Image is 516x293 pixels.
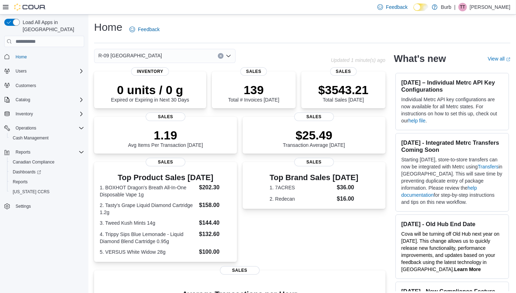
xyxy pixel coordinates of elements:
[240,67,267,76] span: Sales
[458,3,467,11] div: Tyler Trombley
[401,231,500,272] span: Cova will be turning off Old Hub next year on [DATE]. This change allows us to quickly release ne...
[199,248,231,256] dd: $100.00
[13,148,84,156] span: Reports
[294,158,334,166] span: Sales
[16,68,27,74] span: Users
[100,231,196,245] dt: 4. Trippy Sips Blue Lemonade - Liquid Diamond Blend Cartridge 0.95g
[13,135,48,141] span: Cash Management
[401,156,503,206] p: Starting [DATE], store-to-store transfers can now be integrated with Metrc using in [GEOGRAPHIC_D...
[98,51,162,60] span: R-09 [GEOGRAPHIC_DATA]
[13,202,34,211] a: Settings
[10,158,57,166] a: Canadian Compliance
[10,134,51,142] a: Cash Management
[506,57,510,62] svg: External link
[10,178,84,186] span: Reports
[100,219,196,226] dt: 3. Tweed Kush Mints 14g
[226,53,231,59] button: Open list of options
[220,266,260,275] span: Sales
[100,173,231,182] h3: Top Product Sales [DATE]
[138,26,160,33] span: Feedback
[330,67,356,76] span: Sales
[478,164,499,170] a: Transfers
[13,52,84,61] span: Home
[13,96,84,104] span: Catalog
[228,83,279,103] div: Total # Invoices [DATE]
[16,125,36,131] span: Operations
[7,133,87,143] button: Cash Management
[13,179,28,185] span: Reports
[454,266,481,272] a: Learn More
[401,139,503,153] h3: [DATE] - Integrated Metrc Transfers Coming Soon
[401,185,477,198] a: help documentation
[13,81,84,90] span: Customers
[199,219,231,227] dd: $144.40
[13,202,84,211] span: Settings
[199,230,231,239] dd: $132.60
[470,3,510,11] p: [PERSON_NAME]
[218,53,224,59] button: Clear input
[318,83,369,103] div: Total Sales [DATE]
[401,79,503,93] h3: [DATE] – Individual Metrc API Key Configurations
[13,53,30,61] a: Home
[460,3,465,11] span: TT
[7,157,87,167] button: Canadian Compliance
[454,3,456,11] p: |
[1,123,87,133] button: Operations
[13,67,84,75] span: Users
[488,56,510,62] a: View allExternal link
[7,187,87,197] button: [US_STATE] CCRS
[131,67,169,76] span: Inventory
[269,173,358,182] h3: Top Brand Sales [DATE]
[413,4,428,11] input: Dark Mode
[199,183,231,192] dd: $202.30
[318,83,369,97] p: $3543.21
[337,195,358,203] dd: $16.00
[13,148,33,156] button: Reports
[10,134,84,142] span: Cash Management
[283,128,345,148] div: Transaction Average [DATE]
[16,203,31,209] span: Settings
[16,149,30,155] span: Reports
[16,54,27,60] span: Home
[1,147,87,157] button: Reports
[111,83,189,103] div: Expired or Expiring in Next 30 Days
[146,113,185,121] span: Sales
[4,48,84,230] nav: Complex example
[1,95,87,105] button: Catalog
[199,201,231,209] dd: $158.00
[269,184,334,191] dt: 1. 7ACRES
[13,81,39,90] a: Customers
[13,110,36,118] button: Inventory
[1,201,87,211] button: Settings
[7,167,87,177] a: Dashboards
[10,168,84,176] span: Dashboards
[13,110,84,118] span: Inventory
[13,124,39,132] button: Operations
[7,177,87,187] button: Reports
[10,168,44,176] a: Dashboards
[127,22,162,36] a: Feedback
[128,128,203,142] p: 1.19
[294,113,334,121] span: Sales
[1,80,87,91] button: Customers
[100,184,196,198] dt: 1. BOXHOT Dragon's Breath All-In-One Disposable Vape 1g
[13,124,84,132] span: Operations
[10,188,52,196] a: [US_STATE] CCRS
[16,83,36,88] span: Customers
[13,169,41,175] span: Dashboards
[13,159,54,165] span: Canadian Compliance
[10,178,30,186] a: Reports
[1,109,87,119] button: Inventory
[1,51,87,62] button: Home
[16,111,33,117] span: Inventory
[408,118,425,123] a: help file
[146,158,185,166] span: Sales
[441,3,452,11] p: Burb
[13,67,29,75] button: Users
[13,189,50,195] span: [US_STATE] CCRS
[128,128,203,148] div: Avg Items Per Transaction [DATE]
[401,220,503,228] h3: [DATE] - Old Hub End Date
[100,202,196,216] dt: 2. Tasty's Grape Liquid Diamond Cartridge 1.2g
